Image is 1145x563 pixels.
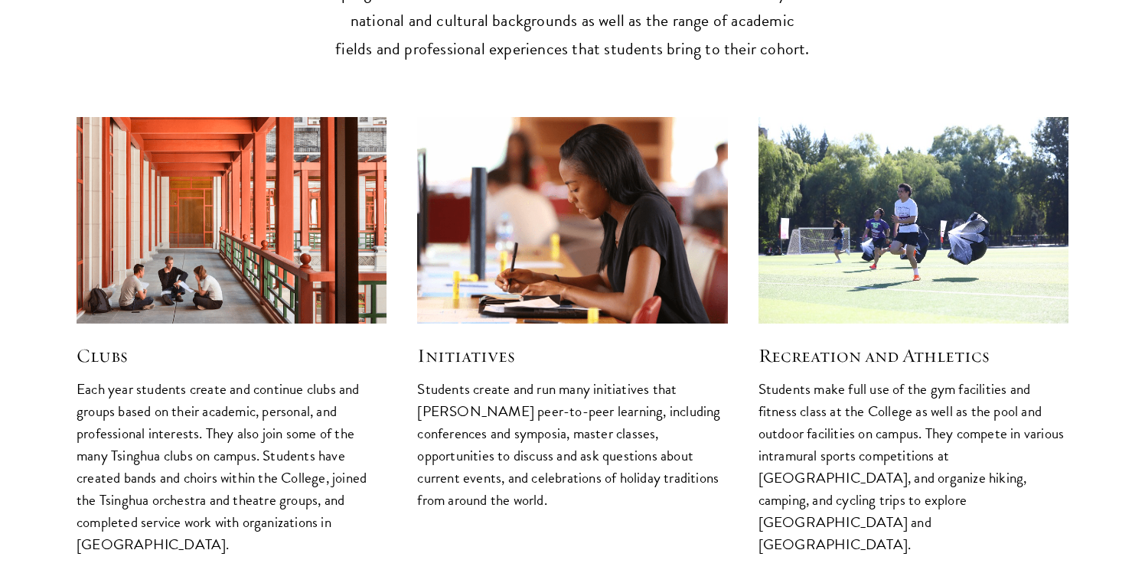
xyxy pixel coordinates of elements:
[758,378,1068,556] p: Students make full use of the gym facilities and fitness class at the College as well as the pool...
[417,343,727,369] h5: Initiatives
[758,343,1068,369] h5: Recreation and Athletics
[77,343,387,369] h5: Clubs
[77,378,387,556] p: Each year students create and continue clubs and groups based on their academic, personal, and pr...
[417,378,727,511] p: Students create and run many initiatives that [PERSON_NAME] peer-to-peer learning, including conf...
